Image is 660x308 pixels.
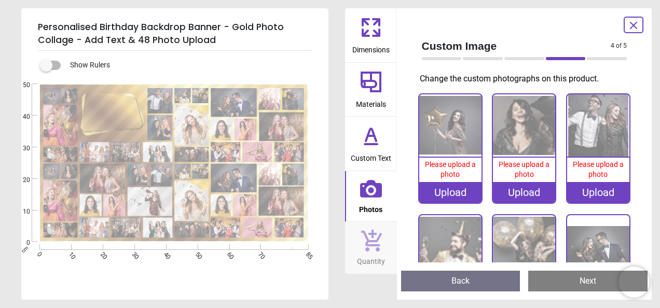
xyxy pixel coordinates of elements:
span: 85 [304,250,310,257]
span: cm [20,245,30,254]
button: Back [401,271,520,291]
span: 0 [35,250,42,257]
span: Please upload a photo [499,160,549,179]
span: Custom Image [422,38,611,53]
button: Dimensions [345,8,397,62]
h5: Personalised Birthday Backdrop Banner - Gold Photo Collage - Add Text & 48 Photo Upload [38,17,312,51]
span: Please upload a photo [573,160,624,179]
span: 30 [130,250,136,257]
span: Custom Text [351,148,391,164]
div: Upload [419,182,482,203]
span: Materials [356,94,386,110]
span: 0 [10,239,30,247]
span: 10 [10,207,30,216]
p: Change the custom photographs on this product. [420,73,636,85]
div: Upload [567,182,629,203]
span: 50 [10,81,30,90]
iframe: Brevo live chat [618,267,650,298]
button: Quantity [345,222,397,274]
span: Quantity [357,251,385,267]
span: Please upload a photo [425,160,476,179]
button: Next [528,271,648,291]
span: 4 of 5 [611,41,627,50]
span: Photos [359,200,382,215]
span: 20 [98,250,105,257]
button: Materials [345,63,397,117]
span: 40 [161,250,168,257]
span: 40 [10,113,30,121]
div: Show Rulers [46,59,328,72]
span: 20 [10,176,30,185]
span: 10 [66,250,73,257]
span: 30 [10,144,30,153]
button: Photos [345,171,397,222]
span: Dimensions [352,40,390,55]
span: 50 [193,250,200,257]
div: Upload [493,182,555,203]
button: Custom Text [345,117,397,171]
span: 70 [256,250,263,257]
span: 60 [225,250,231,257]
